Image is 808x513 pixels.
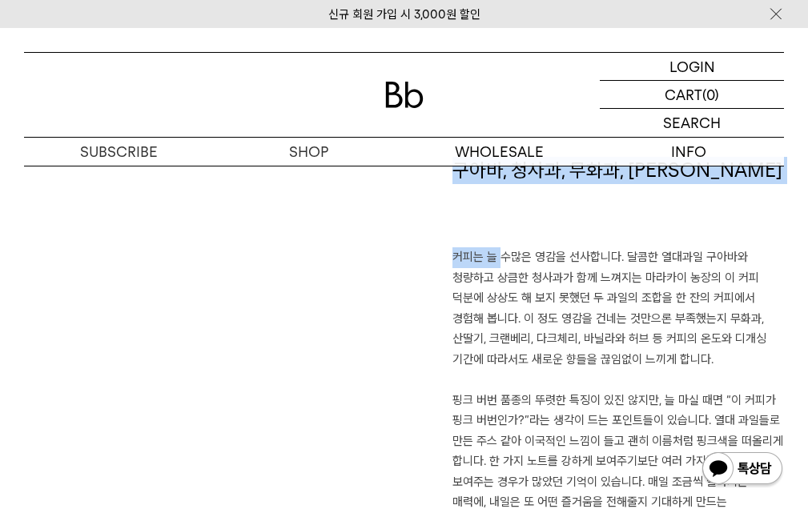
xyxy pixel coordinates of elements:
p: WHOLESALE [404,138,594,166]
p: (0) [702,81,719,108]
a: SHOP [214,138,404,166]
p: LOGIN [669,53,715,80]
p: INFO [594,138,784,166]
a: CART (0) [600,81,784,109]
h1: 구아바, 청사과, 무화과, [PERSON_NAME] [452,157,785,248]
p: SEARCH [663,109,721,137]
a: LOGIN [600,53,784,81]
img: 카카오톡 채널 1:1 채팅 버튼 [701,451,784,489]
a: SUBSCRIBE [24,138,214,166]
p: CART [665,81,702,108]
img: 로고 [385,82,424,108]
a: 신규 회원 가입 시 3,000원 할인 [328,7,480,22]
